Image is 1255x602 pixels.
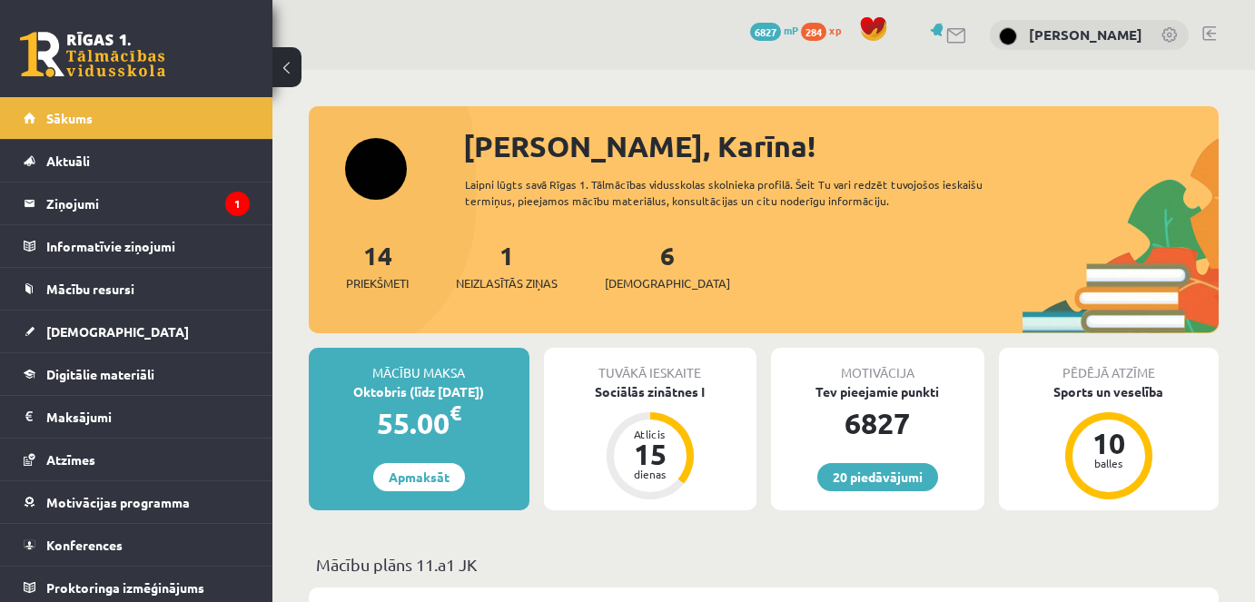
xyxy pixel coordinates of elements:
[46,396,250,438] legend: Maksājumi
[24,268,250,310] a: Mācību resursi
[1082,429,1136,458] div: 10
[225,192,250,216] i: 1
[999,382,1220,401] div: Sports un veselība
[373,463,465,491] a: Apmaksāt
[309,382,529,401] div: Oktobris (līdz [DATE])
[24,353,250,395] a: Digitālie materiāli
[623,469,677,479] div: dienas
[1029,25,1142,44] a: [PERSON_NAME]
[24,140,250,182] a: Aktuāli
[46,225,250,267] legend: Informatīvie ziņojumi
[605,239,730,292] a: 6[DEMOGRAPHIC_DATA]
[24,183,250,224] a: Ziņojumi1
[801,23,826,41] span: 284
[24,524,250,566] a: Konferences
[784,23,798,37] span: mP
[24,439,250,480] a: Atzīmes
[771,382,984,401] div: Tev pieejamie punkti
[801,23,850,37] a: 284 xp
[771,401,984,445] div: 6827
[24,225,250,267] a: Informatīvie ziņojumi
[316,552,1211,577] p: Mācību plāns 11.a1 JK
[46,110,93,126] span: Sākums
[20,32,165,77] a: Rīgas 1. Tālmācības vidusskola
[999,27,1017,45] img: Karīna Frīdenberga
[24,481,250,523] a: Motivācijas programma
[623,439,677,469] div: 15
[46,323,189,340] span: [DEMOGRAPHIC_DATA]
[346,239,409,292] a: 14Priekšmeti
[24,97,250,139] a: Sākums
[463,124,1219,168] div: [PERSON_NAME], Karīna!
[46,537,123,553] span: Konferences
[46,451,95,468] span: Atzīmes
[46,494,190,510] span: Motivācijas programma
[465,176,1011,209] div: Laipni lūgts savā Rīgas 1. Tālmācības vidusskolas skolnieka profilā. Šeit Tu vari redzēt tuvojošo...
[605,274,730,292] span: [DEMOGRAPHIC_DATA]
[309,401,529,445] div: 55.00
[999,348,1220,382] div: Pēdējā atzīme
[544,348,757,382] div: Tuvākā ieskaite
[46,366,154,382] span: Digitālie materiāli
[450,400,461,426] span: €
[24,396,250,438] a: Maksājumi
[1082,458,1136,469] div: balles
[24,311,250,352] a: [DEMOGRAPHIC_DATA]
[46,183,250,224] legend: Ziņojumi
[46,281,134,297] span: Mācību resursi
[456,239,558,292] a: 1Neizlasītās ziņas
[46,153,90,169] span: Aktuāli
[346,274,409,292] span: Priekšmeti
[623,429,677,439] div: Atlicis
[46,579,204,596] span: Proktoringa izmēģinājums
[544,382,757,401] div: Sociālās zinātnes I
[309,348,529,382] div: Mācību maksa
[771,348,984,382] div: Motivācija
[829,23,841,37] span: xp
[750,23,798,37] a: 6827 mP
[544,382,757,502] a: Sociālās zinātnes I Atlicis 15 dienas
[999,382,1220,502] a: Sports un veselība 10 balles
[817,463,938,491] a: 20 piedāvājumi
[456,274,558,292] span: Neizlasītās ziņas
[750,23,781,41] span: 6827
